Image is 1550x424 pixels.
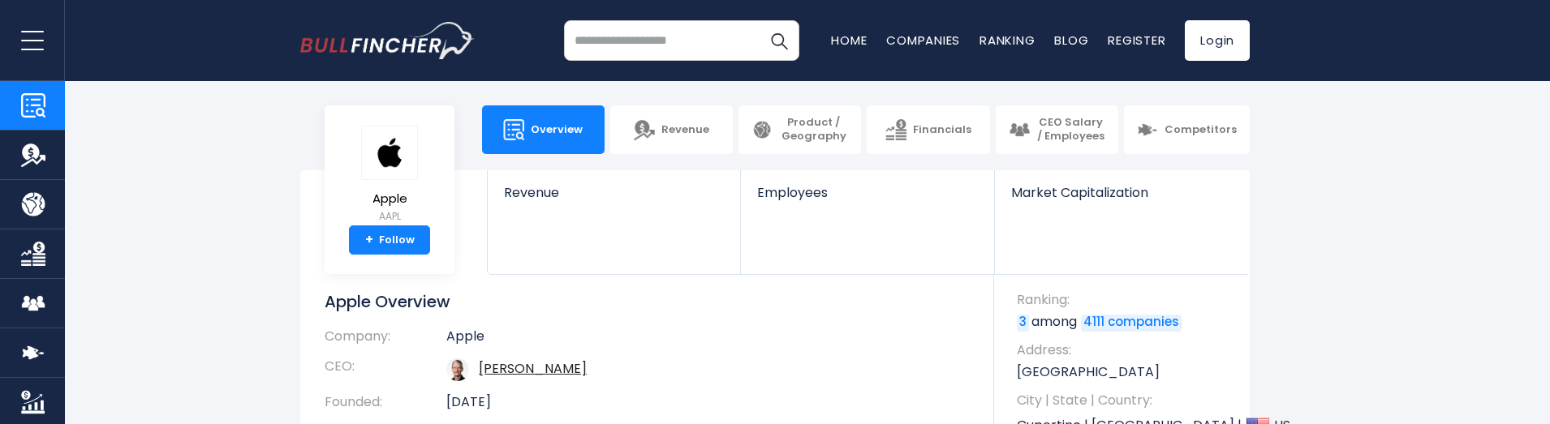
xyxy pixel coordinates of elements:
[661,123,709,137] span: Revenue
[867,105,989,154] a: Financials
[361,209,418,224] small: AAPL
[361,192,418,206] span: Apple
[325,328,446,352] th: Company:
[446,388,970,418] td: [DATE]
[446,358,469,381] img: tim-cook.jpg
[365,233,373,247] strong: +
[360,125,419,226] a: Apple AAPL
[1017,392,1234,409] span: City | State | Country:
[300,22,475,59] img: bullfincher logo
[1036,116,1105,143] span: CEO Salary / Employees
[1017,291,1234,309] span: Ranking:
[325,291,970,312] h1: Apple Overview
[1165,123,1237,137] span: Competitors
[995,170,1248,228] a: Market Capitalization
[1108,32,1165,49] a: Register
[1124,105,1250,154] a: Competitors
[349,225,430,255] a: +Follow
[1017,363,1234,381] p: [GEOGRAPHIC_DATA]
[488,170,740,228] a: Revenue
[325,388,446,418] th: Founded:
[1185,20,1250,61] a: Login
[1081,315,1182,331] a: 4111 companies
[759,20,799,61] button: Search
[479,359,587,378] a: ceo
[913,123,971,137] span: Financials
[1017,313,1234,331] p: among
[757,185,977,200] span: Employees
[886,32,960,49] a: Companies
[300,22,475,59] a: Go to homepage
[504,185,724,200] span: Revenue
[1011,185,1232,200] span: Market Capitalization
[1054,32,1088,49] a: Blog
[980,32,1035,49] a: Ranking
[738,105,861,154] a: Product / Geography
[610,105,733,154] a: Revenue
[446,328,970,352] td: Apple
[1017,315,1029,331] a: 3
[779,116,848,143] span: Product / Geography
[482,105,605,154] a: Overview
[531,123,583,137] span: Overview
[996,105,1118,154] a: CEO Salary / Employees
[741,170,993,228] a: Employees
[325,352,446,388] th: CEO:
[1017,341,1234,359] span: Address:
[831,32,867,49] a: Home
